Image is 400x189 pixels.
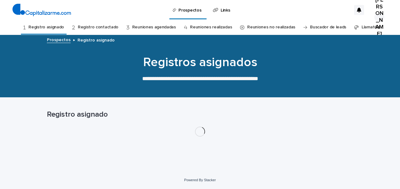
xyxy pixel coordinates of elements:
a: Reuniones no realizadas [247,20,295,35]
a: Llamatón [362,20,380,35]
img: 4arMvv9wSvmHTHbXwTim [12,4,71,16]
h1: Registro asignado [47,110,353,119]
a: Reuniones agendadas [132,20,176,35]
a: Buscador de leads [310,20,346,35]
a: Prospectos [47,36,71,43]
a: Reuniones realizadas [190,20,232,35]
div: [PERSON_NAME] [374,12,384,22]
h1: Registros asignados [47,55,353,70]
a: Powered By Stacker [184,178,216,182]
a: Registro contactado [78,20,118,35]
a: Registro asignado [28,20,64,35]
p: Registro asignado [77,36,115,43]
